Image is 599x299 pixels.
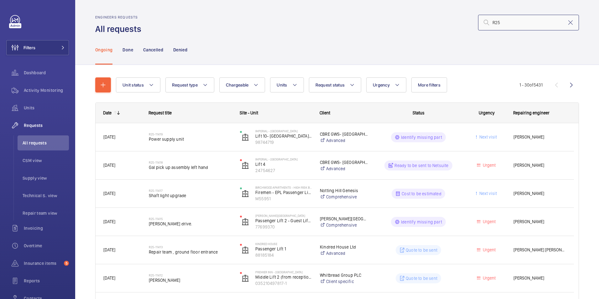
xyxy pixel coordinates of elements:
p: 98744719 [255,139,312,145]
span: Power supply unit [149,136,232,142]
p: Lift 10- [GEOGRAPHIC_DATA] Block (Passenger) [255,133,312,139]
p: Done [122,47,133,53]
p: Lift 4 [255,161,312,167]
span: Next visit [478,134,497,139]
span: Request type [172,82,198,87]
span: [DATE] [103,134,115,139]
span: Site - Unit [240,110,258,115]
span: [PERSON_NAME] [513,190,566,197]
input: Search by request number or quote number [478,15,579,30]
button: Units [270,77,304,92]
p: Passenger Lift 1 [255,246,312,252]
h2: R25-11415 [149,217,232,221]
button: Filters [6,40,69,55]
a: Client specific [320,278,369,285]
span: Urgent [482,275,496,281]
span: Urgency [479,110,495,115]
button: More filters [411,77,447,92]
span: Unit status [122,82,144,87]
span: [DATE] [103,219,115,224]
img: elevator.svg [242,218,249,226]
p: [PERSON_NAME][GEOGRAPHIC_DATA] [320,216,369,222]
button: Chargeable [219,77,265,92]
span: Next visit [478,191,497,196]
h2: Engineers requests [95,15,145,19]
span: Chargeable [226,82,249,87]
p: Birchwood Apartments - High Risk Building [255,186,312,189]
span: Dashboard [24,70,69,76]
p: 77699370 [255,224,312,230]
span: [PERSON_NAME] [513,134,566,141]
p: Imperial - [GEOGRAPHIC_DATA] [255,157,312,161]
span: of [529,82,534,87]
p: Notting Hill Genesis [320,187,369,194]
a: Comprehensive [320,194,369,200]
span: Technical S. view [23,192,69,199]
p: CBRE GWS- [GEOGRAPHIC_DATA] ([GEOGRAPHIC_DATA]) [320,159,369,165]
span: [PERSON_NAME] [513,162,566,169]
h2: R25-11418 [149,160,232,164]
p: Quote to be sent [406,275,437,281]
span: Repairing engineer [513,110,550,115]
span: Invoicing [24,225,69,231]
button: Request type [165,77,214,92]
a: Advanced [320,137,369,144]
span: Shaft light upgrade [149,192,232,199]
span: Filters [23,45,35,51]
p: Kindred House Ltd [320,244,369,250]
span: 5 [64,261,69,266]
img: elevator.svg [242,190,249,197]
button: Urgency [366,77,406,92]
h2: R25-11412 [149,273,232,277]
p: 88185184 [255,252,312,258]
span: [PERSON_NAME] [513,275,566,282]
p: 24754627 [255,167,312,174]
span: Reports [24,278,69,284]
span: Urgency [373,82,390,87]
img: elevator.svg [242,134,249,141]
p: Ready to be sent to Netsuite [394,162,448,169]
img: elevator.svg [242,162,249,169]
span: Status [413,110,425,115]
span: 1 - 30 5431 [519,83,543,87]
span: [DATE] [103,191,115,196]
p: M55951 [255,196,312,202]
span: All requests [23,140,69,146]
span: Requests [24,122,69,129]
button: Request status [309,77,362,92]
span: [DATE] [103,247,115,252]
p: Identify missing part [401,219,442,225]
p: Whitbread Group PLC [320,272,369,278]
span: Request status [315,82,345,87]
h2: R25-11419 [149,132,232,136]
span: Insurance items [24,260,61,266]
p: Quote to be sent [406,247,437,253]
span: [DATE] [103,163,115,168]
span: Overtime [24,243,69,249]
p: Premier Inn - [GEOGRAPHIC_DATA] [255,270,312,274]
button: Unit status [116,77,160,92]
img: elevator.svg [242,246,249,254]
p: Passenger Lift 2 - Guest Lift Middle [255,218,312,224]
span: Client [320,110,330,115]
span: Supply view [23,175,69,181]
p: Ongoing [95,47,112,53]
span: [PERSON_NAME] drive. [149,221,232,227]
p: CBRE GWS- [GEOGRAPHIC_DATA] ([GEOGRAPHIC_DATA]) [320,131,369,137]
span: Activity Monitoring [24,87,69,93]
p: Middle Lift 2 (from reception) [255,274,312,280]
a: Advanced [320,165,369,172]
p: Cancelled [143,47,163,53]
p: Kindred House [255,242,312,246]
span: Urgent [482,219,496,224]
a: Advanced [320,250,369,256]
span: Units [24,105,69,111]
h2: R25-11417 [149,189,232,192]
span: [PERSON_NAME] [513,218,566,225]
span: Repair team view [23,210,69,216]
p: 035210497817-1 [255,280,312,286]
span: Gal pick up assembly left hand [149,164,232,170]
span: [PERSON_NAME] [149,277,232,283]
span: Repair team , ground floor entrance [149,249,232,255]
p: Firemen - EPL Passenger Lift No 1 [255,189,312,196]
